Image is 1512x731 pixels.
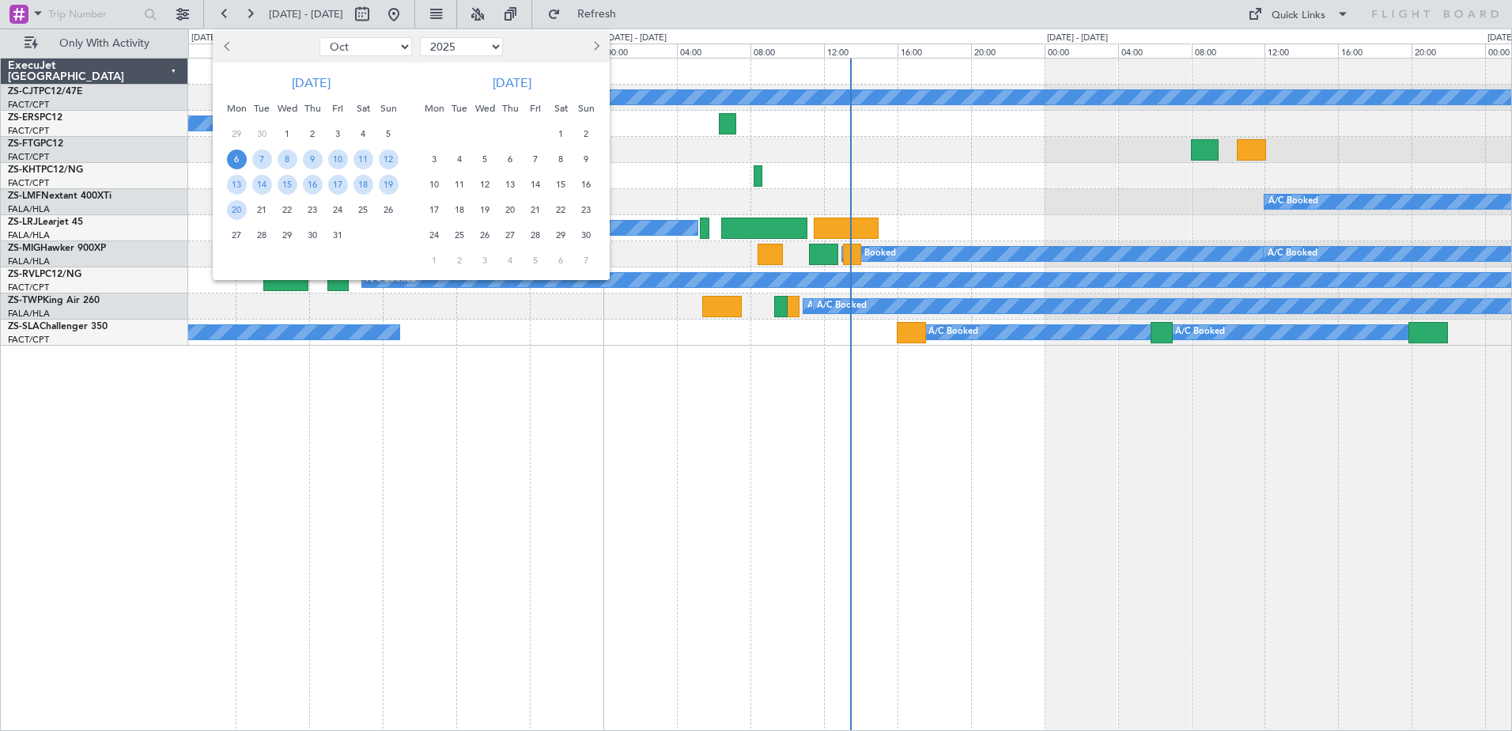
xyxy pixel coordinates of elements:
[227,175,247,195] span: 13
[319,37,412,56] select: Select month
[576,251,596,271] span: 7
[551,251,571,271] span: 6
[379,124,399,144] span: 5
[497,197,523,222] div: 20-11-2025
[274,172,300,197] div: 15-10-2025
[475,251,495,271] span: 3
[501,150,520,169] span: 6
[350,146,376,172] div: 11-10-2025
[523,172,548,197] div: 14-11-2025
[523,248,548,273] div: 5-12-2025
[576,124,596,144] span: 2
[227,225,247,245] span: 27
[472,222,497,248] div: 26-11-2025
[523,146,548,172] div: 7-11-2025
[573,197,599,222] div: 23-11-2025
[548,248,573,273] div: 6-12-2025
[472,197,497,222] div: 19-11-2025
[573,172,599,197] div: 16-11-2025
[350,197,376,222] div: 25-10-2025
[548,172,573,197] div: 15-11-2025
[325,121,350,146] div: 3-10-2025
[421,222,447,248] div: 24-11-2025
[224,222,249,248] div: 27-10-2025
[421,146,447,172] div: 3-11-2025
[526,225,546,245] span: 28
[425,225,444,245] span: 24
[249,197,274,222] div: 21-10-2025
[576,175,596,195] span: 16
[587,34,604,59] button: Next month
[551,124,571,144] span: 1
[224,96,249,121] div: Mon
[300,197,325,222] div: 23-10-2025
[379,150,399,169] span: 12
[501,251,520,271] span: 4
[252,225,272,245] span: 28
[350,172,376,197] div: 18-10-2025
[252,124,272,144] span: 30
[353,200,373,220] span: 25
[501,200,520,220] span: 20
[249,96,274,121] div: Tue
[450,150,470,169] span: 4
[379,175,399,195] span: 19
[447,197,472,222] div: 18-11-2025
[576,200,596,220] span: 23
[523,96,548,121] div: Fri
[278,200,297,220] span: 22
[573,146,599,172] div: 9-11-2025
[497,96,523,121] div: Thu
[501,225,520,245] span: 27
[425,175,444,195] span: 10
[249,222,274,248] div: 28-10-2025
[350,121,376,146] div: 4-10-2025
[353,124,373,144] span: 4
[450,251,470,271] span: 2
[501,175,520,195] span: 13
[376,121,401,146] div: 5-10-2025
[523,222,548,248] div: 28-11-2025
[573,222,599,248] div: 30-11-2025
[573,248,599,273] div: 7-12-2025
[551,175,571,195] span: 15
[551,225,571,245] span: 29
[303,150,323,169] span: 9
[497,222,523,248] div: 27-11-2025
[300,121,325,146] div: 2-10-2025
[328,200,348,220] span: 24
[447,222,472,248] div: 25-11-2025
[328,175,348,195] span: 17
[548,222,573,248] div: 29-11-2025
[300,96,325,121] div: Thu
[328,225,348,245] span: 31
[497,248,523,273] div: 4-12-2025
[475,225,495,245] span: 26
[450,200,470,220] span: 18
[325,197,350,222] div: 24-10-2025
[376,172,401,197] div: 19-10-2025
[475,175,495,195] span: 12
[421,172,447,197] div: 10-11-2025
[576,150,596,169] span: 9
[447,146,472,172] div: 4-11-2025
[379,200,399,220] span: 26
[376,96,401,121] div: Sun
[472,146,497,172] div: 5-11-2025
[450,175,470,195] span: 11
[224,197,249,222] div: 20-10-2025
[526,251,546,271] span: 5
[249,121,274,146] div: 30-9-2025
[328,150,348,169] span: 10
[472,172,497,197] div: 12-11-2025
[548,197,573,222] div: 22-11-2025
[447,172,472,197] div: 11-11-2025
[548,121,573,146] div: 1-11-2025
[573,121,599,146] div: 2-11-2025
[325,172,350,197] div: 17-10-2025
[526,200,546,220] span: 21
[274,197,300,222] div: 22-10-2025
[353,175,373,195] span: 18
[227,200,247,220] span: 20
[325,222,350,248] div: 31-10-2025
